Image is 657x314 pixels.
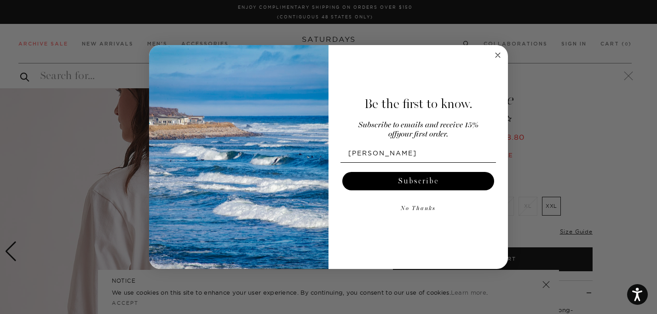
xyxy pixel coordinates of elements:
[358,121,478,129] span: Subscribe to emails and receive 15%
[397,131,448,138] span: your first order.
[388,131,397,138] span: off
[149,45,328,269] img: 125c788d-000d-4f3e-b05a-1b92b2a23ec9.jpeg
[340,144,496,162] input: Email
[492,50,503,61] button: Close dialog
[340,162,496,163] img: underline
[340,200,496,218] button: No Thanks
[364,96,473,112] span: Be the first to know.
[342,172,494,190] button: Subscribe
